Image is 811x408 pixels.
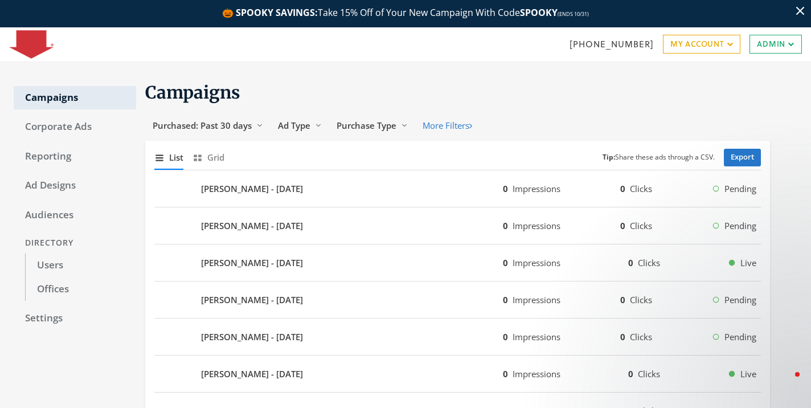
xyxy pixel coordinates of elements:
[503,220,508,231] b: 0
[25,254,136,278] a: Users
[620,220,625,231] b: 0
[271,115,329,136] button: Ad Type
[154,145,183,170] button: List
[503,257,508,268] b: 0
[638,368,660,380] span: Clicks
[329,115,415,136] button: Purchase Type
[192,145,224,170] button: Grid
[740,256,756,270] span: Live
[772,369,800,397] iframe: Intercom live chat
[201,293,303,307] b: [PERSON_NAME] - [DATE]
[513,294,560,305] span: Impressions
[201,331,303,344] b: [PERSON_NAME] - [DATE]
[513,183,560,194] span: Impressions
[603,152,715,163] small: Share these ads through a CSV.
[503,294,508,305] b: 0
[630,183,652,194] span: Clicks
[724,219,756,232] span: Pending
[154,212,761,239] button: [PERSON_NAME] - [DATE]0Impressions0ClicksPending
[724,293,756,307] span: Pending
[749,35,802,53] a: Admin
[503,368,508,380] b: 0
[154,286,761,313] button: [PERSON_NAME] - [DATE]0Impressions0ClicksPending
[207,151,224,164] span: Grid
[201,256,303,270] b: [PERSON_NAME] - [DATE]
[630,294,652,305] span: Clicks
[620,183,625,194] b: 0
[570,38,654,50] a: [PHONE_NUMBER]
[14,174,136,198] a: Ad Designs
[503,183,508,194] b: 0
[503,331,508,342] b: 0
[603,152,615,162] b: Tip:
[14,203,136,227] a: Audiences
[724,182,756,195] span: Pending
[638,257,660,268] span: Clicks
[724,149,761,166] a: Export
[14,232,136,254] div: Directory
[9,30,54,59] img: Adwerx
[513,220,560,231] span: Impressions
[201,368,303,381] b: [PERSON_NAME] - [DATE]
[628,368,633,380] b: 0
[278,120,310,131] span: Ad Type
[620,294,625,305] b: 0
[154,249,761,276] button: [PERSON_NAME] - [DATE]0Impressions0ClicksLive
[337,120,396,131] span: Purchase Type
[169,151,183,164] span: List
[201,219,303,232] b: [PERSON_NAME] - [DATE]
[513,257,560,268] span: Impressions
[154,323,761,350] button: [PERSON_NAME] - [DATE]0Impressions0ClicksPending
[630,220,652,231] span: Clicks
[145,115,271,136] button: Purchased: Past 30 days
[153,120,252,131] span: Purchased: Past 30 days
[415,115,480,136] button: More Filters
[628,257,633,268] b: 0
[154,175,761,202] button: [PERSON_NAME] - [DATE]0Impressions0ClicksPending
[513,368,560,380] span: Impressions
[25,278,136,301] a: Offices
[145,81,240,103] span: Campaigns
[201,182,303,195] b: [PERSON_NAME] - [DATE]
[14,115,136,139] a: Corporate Ads
[14,86,136,110] a: Campaigns
[154,360,761,387] button: [PERSON_NAME] - [DATE]0Impressions0ClicksLive
[513,331,560,342] span: Impressions
[14,145,136,169] a: Reporting
[663,35,740,53] a: My Account
[14,307,136,331] a: Settings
